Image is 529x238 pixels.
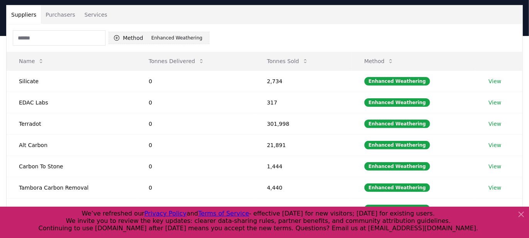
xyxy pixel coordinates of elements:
[364,98,430,107] div: Enhanced Weathering
[7,70,136,92] td: Silicate
[7,198,136,219] td: Silica
[136,177,255,198] td: 0
[255,113,352,134] td: 301,998
[255,198,352,219] td: 1,266
[364,205,430,213] div: Enhanced Weathering
[358,53,400,69] button: Method
[488,99,501,106] a: View
[136,134,255,156] td: 0
[488,205,501,213] a: View
[7,156,136,177] td: Carbon To Stone
[364,120,430,128] div: Enhanced Weathering
[488,120,501,128] a: View
[488,141,501,149] a: View
[7,177,136,198] td: Tambora Carbon Removal
[136,156,255,177] td: 0
[364,162,430,171] div: Enhanced Weathering
[255,70,352,92] td: 2,734
[364,141,430,149] div: Enhanced Weathering
[41,5,80,24] button: Purchasers
[488,184,501,192] a: View
[7,113,136,134] td: Terradot
[136,198,255,219] td: 0
[13,53,50,69] button: Name
[255,134,352,156] td: 21,891
[488,163,501,170] a: View
[364,77,430,86] div: Enhanced Weathering
[255,156,352,177] td: 1,444
[7,92,136,113] td: EDAC Labs
[255,177,352,198] td: 4,440
[136,113,255,134] td: 0
[80,5,112,24] button: Services
[109,32,209,44] button: MethodEnhanced Weathering
[488,77,501,85] a: View
[261,53,315,69] button: Tonnes Sold
[136,92,255,113] td: 0
[364,183,430,192] div: Enhanced Weathering
[7,134,136,156] td: Alt Carbon
[255,92,352,113] td: 317
[150,34,204,42] div: Enhanced Weathering
[143,53,211,69] button: Tonnes Delivered
[136,70,255,92] td: 0
[7,5,41,24] button: Suppliers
